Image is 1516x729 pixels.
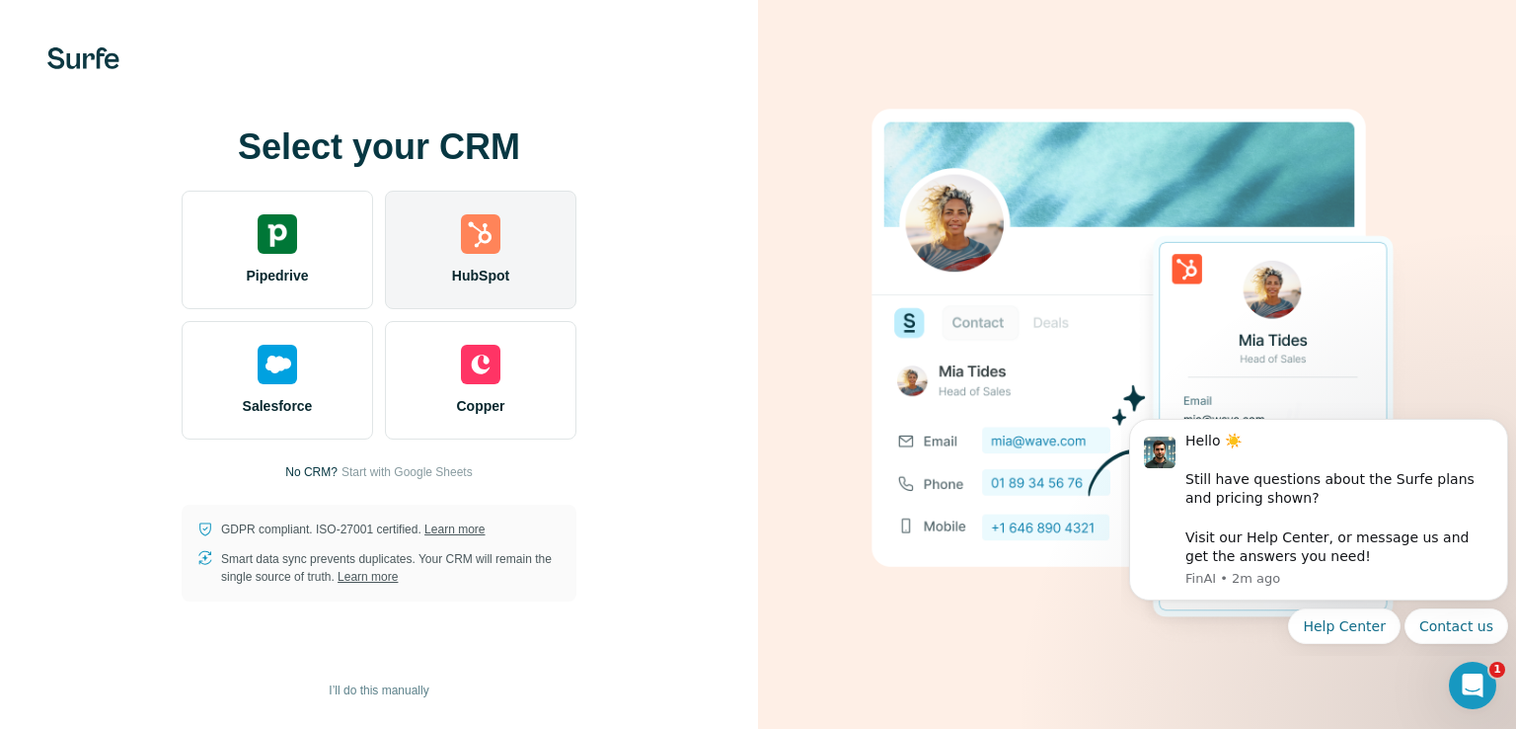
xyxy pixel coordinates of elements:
[457,396,505,416] span: Copper
[182,127,576,167] h1: Select your CRM
[246,266,308,285] span: Pipedrive
[424,523,485,536] a: Learn more
[285,463,338,481] p: No CRM?
[1121,401,1516,656] iframe: Intercom notifications message
[452,266,509,285] span: HubSpot
[315,676,442,705] button: I’ll do this manually
[243,396,313,416] span: Salesforce
[861,78,1413,651] img: HUBSPOT image
[258,214,297,254] img: pipedrive's logo
[221,550,561,586] p: Smart data sync prevents duplicates. Your CRM will remain the single source of truth.
[461,345,500,384] img: copper's logo
[47,47,119,69] img: Surfe's logo
[461,214,500,254] img: hubspot's logo
[258,345,297,384] img: salesforce's logo
[1489,662,1505,678] span: 1
[221,521,485,538] p: GDPR compliant. ISO-27001 certified.
[341,463,473,481] button: Start with Google Sheets
[1449,662,1496,709] iframe: Intercom live chat
[329,682,428,699] span: I’ll do this manually
[338,570,398,584] a: Learn more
